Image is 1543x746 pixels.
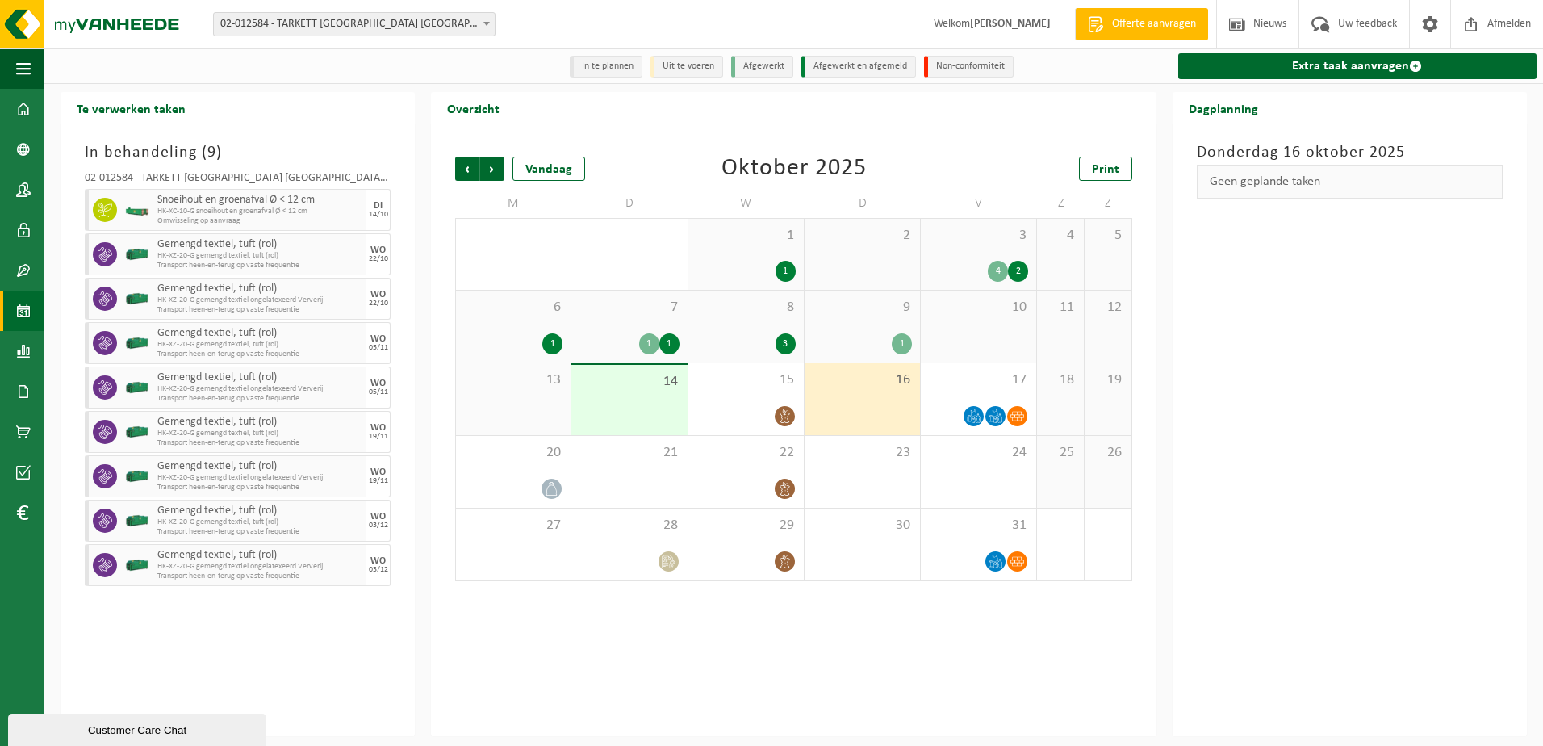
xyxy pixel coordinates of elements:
span: Transport heen-en-terug op vaste frequentie [157,350,362,359]
img: HK-XZ-20-GN-00 [125,420,149,444]
span: Transport heen-en-terug op vaste frequentie [157,261,362,270]
span: Transport heen-en-terug op vaste frequentie [157,527,362,537]
div: Vandaag [512,157,585,181]
h3: Donderdag 16 oktober 2025 [1197,140,1503,165]
div: 1 [639,333,659,354]
h2: Te verwerken taken [61,92,202,124]
span: Transport heen-en-terug op vaste frequentie [157,483,362,492]
div: WO [370,379,386,388]
span: 26 [1093,444,1123,462]
li: Afgewerkt en afgemeld [801,56,916,78]
span: Omwisseling op aanvraag [157,216,362,226]
div: 22/10 [369,255,388,263]
span: HK-XZ-20-G gemengd textiel ongelatexeerd Ververij [157,473,362,483]
div: 1 [542,333,562,354]
span: 10 [929,299,1028,316]
div: WO [370,512,386,522]
span: 1 [696,227,796,245]
span: 02-012584 - TARKETT DENDERMONDE NV - DENDERMONDE [213,12,496,36]
span: 19 [1093,371,1123,389]
span: 2 [813,227,912,245]
span: Gemengd textiel, tuft (rol) [157,283,362,295]
div: WO [370,290,386,300]
span: 9 [813,299,912,316]
span: Gemengd textiel, tuft (rol) [157,549,362,562]
strong: [PERSON_NAME] [970,18,1051,30]
span: 30 [813,517,912,534]
span: 15 [696,371,796,389]
span: Gemengd textiel, tuft (rol) [157,505,362,518]
img: HK-XZ-20-GN-00 [125,553,149,577]
span: 17 [929,371,1028,389]
div: Oktober 2025 [721,157,867,181]
li: Uit te voeren [650,56,723,78]
span: 16 [813,371,912,389]
span: 18 [1045,371,1076,389]
span: HK-XZ-20-G gemengd textiel ongelatexeerd Ververij [157,295,362,305]
div: WO [370,556,386,566]
li: Non-conformiteit [924,56,1014,78]
td: V [921,189,1037,218]
td: M [455,189,571,218]
h3: In behandeling ( ) [85,140,391,165]
div: WO [370,423,386,433]
div: WO [370,334,386,344]
span: 28 [579,517,679,534]
span: HK-XZ-20-G gemengd textiel ongelatexeerd Ververij [157,562,362,572]
span: 02-012584 - TARKETT DENDERMONDE NV - DENDERMONDE [214,13,495,36]
img: HK-XZ-20-GN-00 [125,509,149,533]
span: HK-XZ-20-G gemengd textiel, tuft (rol) [157,429,362,438]
span: 11 [1045,299,1076,316]
div: 03/12 [369,566,388,574]
span: 6 [464,299,562,316]
div: Geen geplande taken [1197,165,1503,199]
span: 24 [929,444,1028,462]
span: 14 [579,373,679,391]
img: HK-XZ-20-GN-00 [125,375,149,400]
div: 02-012584 - TARKETT [GEOGRAPHIC_DATA] [GEOGRAPHIC_DATA] - [GEOGRAPHIC_DATA] [85,173,391,189]
img: HK-XZ-20-GN-00 [125,242,149,266]
span: HK-XZ-20-G gemengd textiel, tuft (rol) [157,251,362,261]
span: Transport heen-en-terug op vaste frequentie [157,305,362,315]
div: 05/11 [369,344,388,352]
div: 1 [659,333,680,354]
span: Transport heen-en-terug op vaste frequentie [157,438,362,448]
td: W [688,189,805,218]
td: Z [1037,189,1085,218]
span: 21 [579,444,679,462]
span: 4 [1045,227,1076,245]
td: Z [1085,189,1132,218]
div: 19/11 [369,477,388,485]
img: HK-XZ-20-GN-00 [125,287,149,311]
div: 22/10 [369,300,388,308]
li: Afgewerkt [731,56,793,78]
div: 14/10 [369,211,388,219]
span: Gemengd textiel, tuft (rol) [157,238,362,251]
span: 3 [929,227,1028,245]
span: HK-XZ-20-G gemengd textiel, tuft (rol) [157,518,362,527]
span: Gemengd textiel, tuft (rol) [157,460,362,473]
img: HK-XZ-20-GN-00 [125,331,149,355]
td: D [571,189,688,218]
span: Transport heen-en-terug op vaste frequentie [157,394,362,404]
span: 20 [464,444,562,462]
div: 4 [988,261,1008,282]
td: D [805,189,921,218]
span: HK-XC-10-G snoeihout en groenafval Ø < 12 cm [157,207,362,216]
span: 22 [696,444,796,462]
span: Vorige [455,157,479,181]
span: 29 [696,517,796,534]
span: Snoeihout en groenafval Ø < 12 cm [157,194,362,207]
span: Offerte aanvragen [1108,16,1200,32]
div: 2 [1008,261,1028,282]
span: 5 [1093,227,1123,245]
li: In te plannen [570,56,642,78]
h2: Overzicht [431,92,516,124]
img: HK-XC-10-GN-00 [125,204,149,216]
span: 8 [696,299,796,316]
span: Gemengd textiel, tuft (rol) [157,327,362,340]
span: 9 [207,145,216,161]
img: HK-XZ-20-GN-00 [125,464,149,488]
div: 1 [776,261,796,282]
